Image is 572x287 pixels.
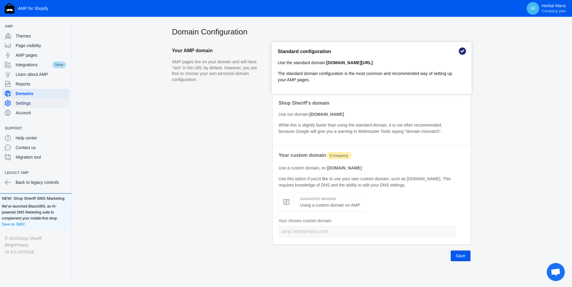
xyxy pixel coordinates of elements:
[5,249,67,255] div: v2.6.0-2d7b316
[2,41,69,50] a: Page visibility
[16,33,67,39] span: Themes
[16,62,51,68] span: Integrations
[2,178,69,187] a: Back to legacy controls
[2,89,69,98] a: Domains
[300,196,360,202] h5: Suggested Reading
[61,25,71,28] button: Add a sales channel
[278,70,456,83] p: The standard domain configuration is the most common and recommended way of setting up your AMP p...
[16,100,67,106] span: Settings
[279,100,455,106] h5: Shop Sheriff's domain
[16,145,67,151] span: Contact us
[327,166,362,170] b: [DOMAIN_NAME]
[18,6,48,11] span: AMP for Shopify
[61,127,71,130] button: Add a sales channel
[15,242,29,248] a: Privacy
[16,43,67,49] span: Page visibility
[172,59,265,82] p: AMP pages live on your domain and will have "/a/s" in the URL by default. However, you are free t...
[16,154,67,160] span: Migration tool
[5,235,67,242] div: © 2025
[5,170,61,176] span: Legacy AMP
[172,26,472,37] h2: Domain Configuration
[16,135,67,141] span: Help center
[16,52,67,58] span: AMP pages
[5,242,67,248] div: •
[2,31,69,41] a: Themes
[51,61,67,69] span: New
[5,23,61,29] span: AMP
[2,98,69,108] a: Settings
[279,165,455,171] p: Use a custom domain, ex:
[5,3,14,13] img: Shop Sheriff Logo
[5,242,13,248] a: Blog
[278,48,456,54] h5: Standard configuration
[16,179,67,185] span: Back to legacy controls
[456,253,465,258] span: Save
[279,111,455,118] p: Use our domain:
[2,221,25,227] a: Save on SMS!
[2,152,69,162] a: Migration tool
[326,60,373,65] b: [DOMAIN_NAME][URL]
[16,81,67,87] span: Reports
[547,263,565,281] div: Open chat
[279,122,455,135] p: While this is slightly faster than using the standard domain, it is not often recommended, becaus...
[279,176,455,188] p: Use this option if you'd like to use your own custom domain, such as [DOMAIN_NAME]. This requires...
[451,250,471,261] button: Save
[16,91,67,97] span: Domains
[279,217,455,225] label: Your chosen custom domain
[542,3,566,13] p: Herbal Mana
[300,203,360,208] a: Using a custom domain on AMP
[172,42,265,59] h2: Your AMP domain
[326,151,352,160] span: Company
[2,143,69,152] a: Contact us
[16,110,67,116] span: Account
[2,79,69,89] a: Reports
[16,71,67,77] span: Learn about AMP
[2,70,69,79] a: Learn about AMP
[18,235,41,242] a: Shop Sheriff
[530,5,536,11] span: H
[2,108,69,118] a: Account
[61,172,71,174] button: Add a sales channel
[2,50,69,60] a: AMP pages
[279,153,326,158] span: Your custom domain
[5,125,61,131] span: Support
[279,226,455,237] input: amp.herbalmana.com
[542,9,566,13] span: Company plan
[2,60,69,70] a: IntegrationsNew
[310,112,344,117] b: [DOMAIN_NAME]
[278,60,456,66] p: Use the standard domain:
